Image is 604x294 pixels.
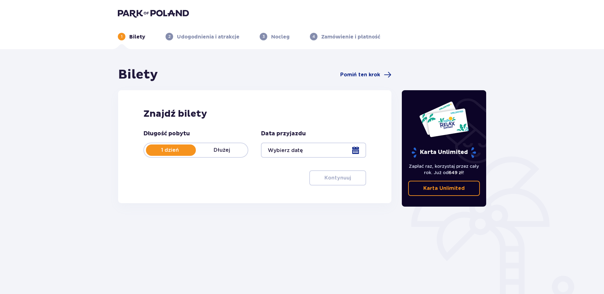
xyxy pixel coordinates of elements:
p: Bilety [129,33,145,40]
img: Park of Poland logo [118,9,189,18]
p: Karta Unlimited [411,147,477,158]
p: 4 [312,34,315,39]
a: Karta Unlimited [408,181,480,196]
p: 3 [263,34,265,39]
p: Zamówienie i płatność [321,33,380,40]
p: Udogodnienia i atrakcje [177,33,239,40]
span: 649 zł [449,170,463,175]
p: Dłużej [196,147,248,154]
h1: Bilety [118,67,158,83]
p: Długość pobytu [143,130,190,138]
p: Data przyjazdu [261,130,306,138]
p: 1 dzień [144,147,196,154]
h2: Znajdź bilety [143,108,366,120]
p: 1 [121,34,123,39]
p: Zapłać raz, korzystaj przez cały rok. Już od ! [408,163,480,176]
p: Nocleg [271,33,290,40]
p: 2 [168,34,171,39]
p: Karta Unlimited [423,185,465,192]
a: Pomiń ten krok [340,71,391,79]
p: Kontynuuj [324,174,351,181]
button: Kontynuuj [309,170,366,185]
span: Pomiń ten krok [340,71,380,78]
